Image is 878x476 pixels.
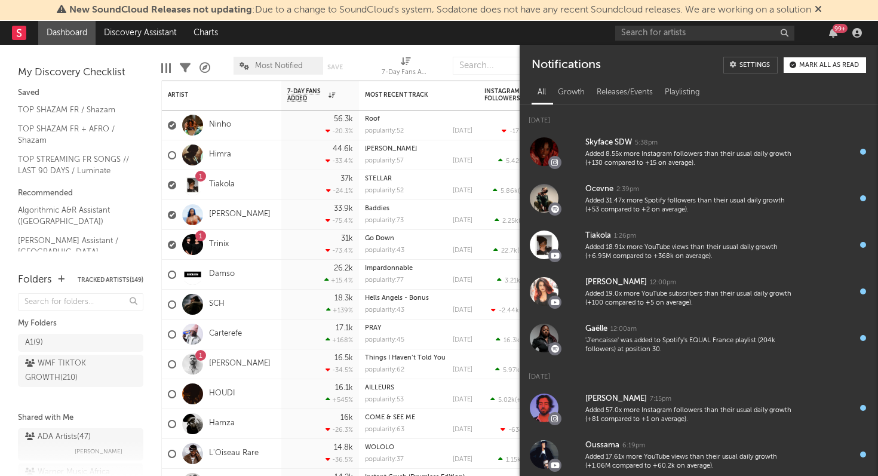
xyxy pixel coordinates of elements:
[18,293,143,311] input: Search for folders...
[453,57,542,75] input: Search...
[96,21,185,45] a: Discovery Assistant
[334,205,353,213] div: 33.9k
[25,430,91,444] div: ADA Artists ( 47 )
[209,269,235,280] a: Damso
[209,239,229,250] a: Trinix
[499,308,519,314] span: -2.44k
[18,103,131,116] a: TOP SHAZAM FR / Shazam
[180,51,191,85] div: Filters
[502,127,544,135] div: ( )
[326,127,353,135] div: -20.3 %
[453,456,472,463] div: [DATE]
[365,176,392,182] a: STELLAR
[532,57,600,73] div: Notifications
[18,66,143,80] div: My Discovery Checklist
[659,82,706,103] div: Playlisting
[365,205,472,212] div: Baddies
[484,88,526,102] div: Instagram Followers
[335,384,353,392] div: 16.1k
[453,307,472,314] div: [DATE]
[784,57,866,73] button: Mark all as read
[585,336,796,355] div: 'J'encaisse' was added to Spotify's EQUAL France playlist (204k followers) at position 30.
[18,428,143,460] a: ADA Artists(47)[PERSON_NAME]
[616,185,639,194] div: 2:39pm
[504,337,520,344] span: 16.3k
[501,188,518,195] span: 5.86k
[209,419,235,429] a: Hamza
[209,299,225,309] a: SCH
[833,24,848,33] div: 99 +
[509,128,523,135] span: -175
[520,222,878,268] a: Tiakola1:26pmAdded 18.91x more YouTube views than their usual daily growth (+6.95M compared to +3...
[365,128,404,134] div: popularity: 52
[365,355,446,361] a: Things I Haven’t Told You
[365,355,472,361] div: Things I Haven’t Told You
[365,414,472,421] div: COME & SEE ME
[333,145,353,153] div: 44.6k
[199,51,210,85] div: A&R Pipeline
[506,457,521,463] span: 1.15k
[209,389,235,399] a: HOUDI
[829,28,837,38] button: 99+
[326,336,353,344] div: +168 %
[255,62,303,70] span: Most Notified
[209,359,271,369] a: [PERSON_NAME]
[326,456,353,463] div: -36.5 %
[209,120,231,130] a: Ninho
[498,157,544,165] div: ( )
[585,392,647,406] div: [PERSON_NAME]
[365,385,472,391] div: AILLEURS
[615,26,794,41] input: Search for artists
[520,105,878,128] div: [DATE]
[287,88,326,102] span: 7-Day Fans Added
[505,278,520,284] span: 3.21k
[585,453,796,471] div: Added 17.61x more YouTube views than their usual daily growth (+1.06M compared to +60.2k on avera...
[365,367,404,373] div: popularity: 62
[365,91,455,99] div: Most Recent Track
[453,247,472,254] div: [DATE]
[365,188,404,194] div: popularity: 52
[75,444,122,459] span: [PERSON_NAME]
[365,325,472,331] div: PRAY
[18,317,143,331] div: My Folders
[496,336,544,344] div: ( )
[520,268,878,315] a: [PERSON_NAME]12:00pmAdded 19.0x more YouTube subscribers than their usual daily growth (+100 comp...
[723,57,778,73] a: Settings
[585,182,613,196] div: Ocevne
[365,146,417,152] a: [PERSON_NAME]
[495,366,544,374] div: ( )
[610,325,637,334] div: 12:00am
[365,325,381,331] a: PRAY
[334,354,353,362] div: 16.5k
[365,116,380,122] a: Roof
[326,187,353,195] div: -24.1 %
[585,322,607,336] div: Gaëlle
[365,265,413,272] a: Impardonnable
[532,82,552,103] div: All
[365,265,472,272] div: Impardonnable
[69,5,811,15] span: : Due to a change to SoundCloud's system, Sodatone does not have any recent Soundcloud releases. ...
[365,116,472,122] div: Roof
[493,247,544,254] div: ( )
[453,217,472,224] div: [DATE]
[69,5,252,15] span: New SoundCloud Releases not updating
[18,86,143,100] div: Saved
[520,361,878,385] div: [DATE]
[453,188,472,194] div: [DATE]
[209,150,231,160] a: Himra
[453,277,472,284] div: [DATE]
[501,426,544,434] div: ( )
[209,180,235,190] a: Tiakola
[365,385,394,391] a: AILLEURS
[650,395,671,404] div: 7:15pm
[365,277,404,284] div: popularity: 77
[365,295,429,302] a: Hells Angels - Bonus
[520,175,878,222] a: Ocevne2:39pmAdded 31.47x more Spotify followers than their usual daily growth (+53 compared to +2...
[453,397,472,403] div: [DATE]
[18,334,143,352] a: A1(9)
[493,187,544,195] div: ( )
[365,414,415,421] a: COME & SEE ME
[552,82,591,103] div: Growth
[18,234,131,259] a: [PERSON_NAME] Assistant / [GEOGRAPHIC_DATA]
[340,175,353,183] div: 37k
